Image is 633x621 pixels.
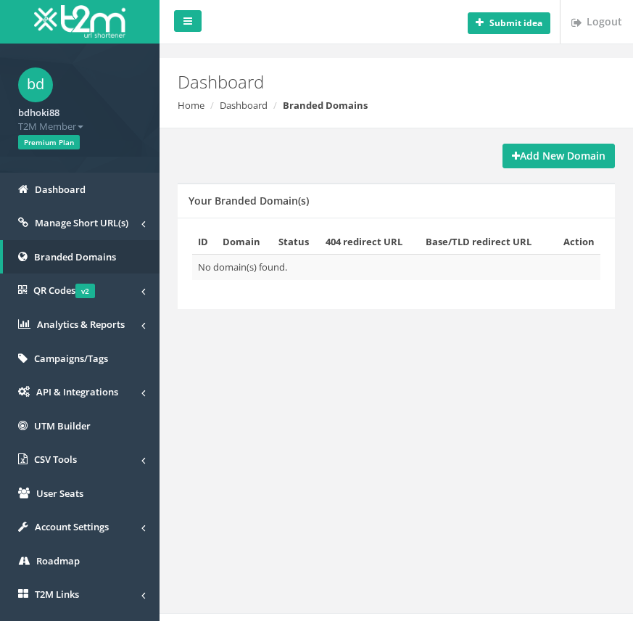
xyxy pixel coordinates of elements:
button: Submit idea [468,12,550,34]
img: T2M [34,5,125,38]
td: No domain(s) found. [192,255,600,280]
span: T2M Member [18,120,141,133]
span: QR Codes [33,284,95,297]
span: v2 [75,284,95,298]
strong: Add New Domain [512,149,605,163]
th: Domain [217,229,273,255]
span: Roadmap [36,554,80,567]
th: Action [552,229,600,255]
h5: Your Branded Domain(s) [189,195,309,206]
span: UTM Builder [34,419,91,432]
strong: Branded Domains [283,99,368,112]
a: Add New Domain [502,144,615,168]
a: bdhoki88 T2M Member [18,102,141,133]
th: Base/TLD redirect URL [420,229,553,255]
a: Home [178,99,204,112]
span: T2M Links [35,588,79,601]
span: Campaigns/Tags [34,352,108,365]
th: ID [192,229,217,255]
span: Analytics & Reports [37,318,125,331]
th: Status [273,229,320,255]
b: Submit idea [489,17,542,29]
span: bd [18,67,53,102]
span: Account Settings [35,520,109,533]
span: Branded Domains [34,250,116,263]
strong: bdhoki88 [18,106,59,119]
a: Dashboard [220,99,268,112]
th: 404 redirect URL [320,229,420,255]
span: Premium Plan [18,135,80,149]
span: CSV Tools [34,453,77,466]
span: User Seats [36,487,83,500]
span: Dashboard [35,183,86,196]
span: API & Integrations [36,385,118,398]
h2: Dashboard [178,73,615,91]
span: Manage Short URL(s) [35,216,128,229]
